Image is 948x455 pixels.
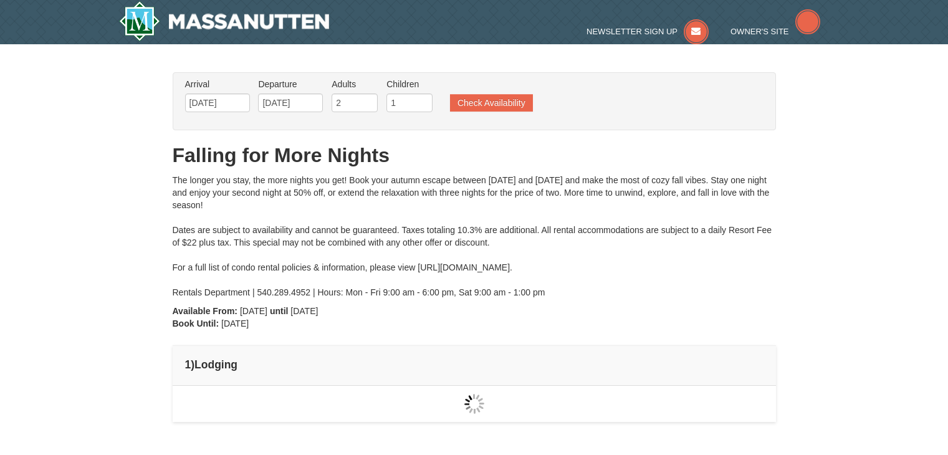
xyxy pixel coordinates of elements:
h4: 1 Lodging [185,358,764,371]
a: Massanutten Resort [119,1,330,41]
div: The longer you stay, the more nights you get! Book your autumn escape between [DATE] and [DATE] a... [173,174,776,299]
img: wait gif [464,394,484,414]
label: Children [386,78,433,90]
strong: Book Until: [173,318,219,328]
span: [DATE] [240,306,267,316]
strong: until [270,306,289,316]
span: Newsletter Sign Up [587,27,677,36]
span: Owner's Site [730,27,789,36]
span: [DATE] [221,318,249,328]
label: Arrival [185,78,250,90]
h1: Falling for More Nights [173,143,776,168]
button: Check Availability [450,94,533,112]
strong: Available From: [173,306,238,316]
img: Massanutten Resort Logo [119,1,330,41]
label: Adults [332,78,378,90]
span: [DATE] [290,306,318,316]
label: Departure [258,78,323,90]
span: ) [191,358,194,371]
a: Newsletter Sign Up [587,27,709,36]
a: Owner's Site [730,27,820,36]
